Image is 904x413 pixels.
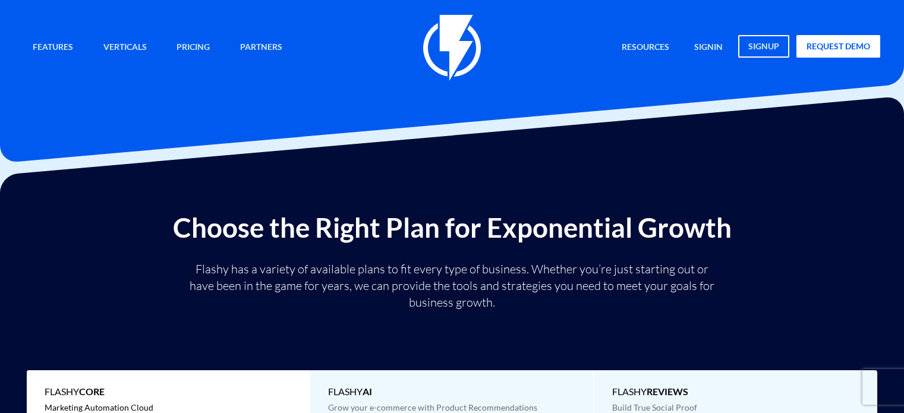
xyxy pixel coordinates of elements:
[796,35,880,58] a: request demo
[613,35,678,61] a: Resources
[685,35,732,61] a: signin
[79,386,105,397] b: Core
[185,261,720,311] p: Flashy has a variety of available plans to fit every type of business. Whether you’re just starti...
[45,385,291,399] span: Flashy
[328,402,537,412] span: Grow your e-commerce with Product Recommendations
[9,213,895,242] h2: Choose the Right Plan for Exponential Growth
[168,35,219,61] a: Pricing
[738,35,789,58] a: signup
[363,386,372,397] b: AI
[45,402,153,412] span: Marketing Automation Cloud
[612,402,697,412] span: Build True Social Proof
[647,386,688,397] b: REVIEWS
[24,35,82,61] a: Features
[231,35,291,61] a: Partners
[95,35,156,61] a: Verticals
[612,385,860,399] span: Flashy
[328,385,575,399] span: Flashy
